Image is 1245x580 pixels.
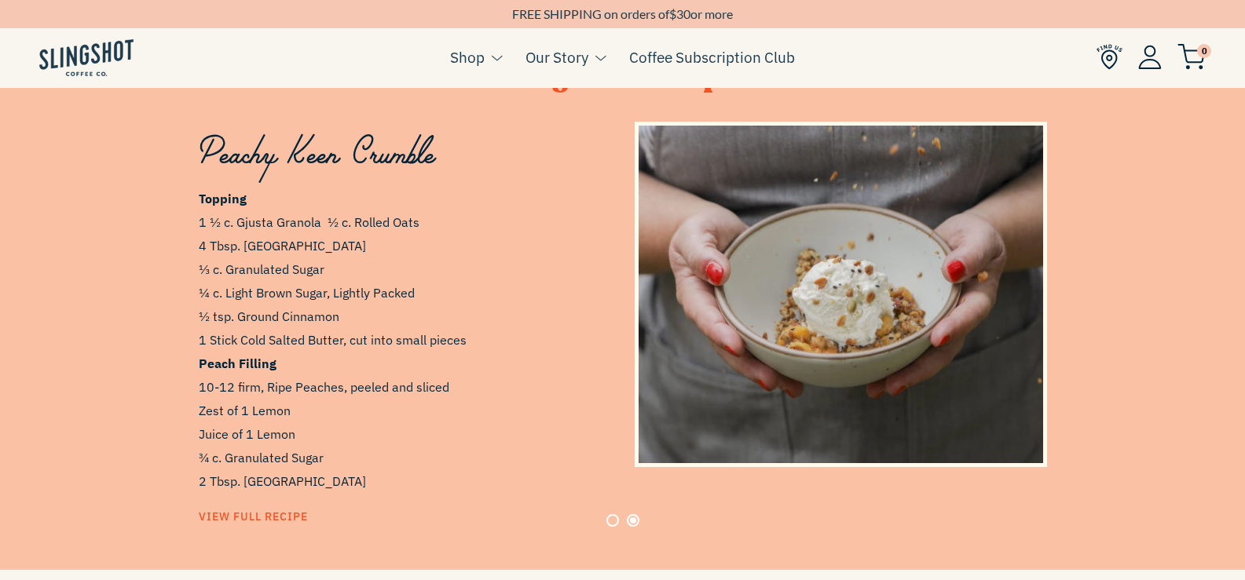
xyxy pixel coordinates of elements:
[1177,48,1206,67] a: 0
[525,46,588,69] a: Our Story
[199,191,247,206] span: Topping
[606,514,619,527] button: Page 1
[1197,44,1211,58] span: 0
[494,57,751,97] span: Slingshot Recipes
[199,356,276,371] span: Peach Filling
[627,514,639,527] button: Page 2
[199,187,611,493] span: 1 ½ c. Gjusta Granola ½ c. Rolled Oats 4 Tbsp. [GEOGRAPHIC_DATA] ⅓ c. Granulated Sugar ¼ c. Light...
[676,6,690,21] span: 30
[199,509,308,523] span: View Full Recipe
[635,122,1047,467] a: Peachy Keen Crumble
[669,6,676,21] span: $
[199,511,308,522] a: View Full Recipe
[1097,44,1122,70] img: Find Us
[1138,45,1162,69] img: Account
[1177,44,1206,70] img: cart
[450,46,485,69] a: Shop
[629,46,795,69] a: Coffee Subscription Club
[199,125,435,170] span: Peachy Keen Crumble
